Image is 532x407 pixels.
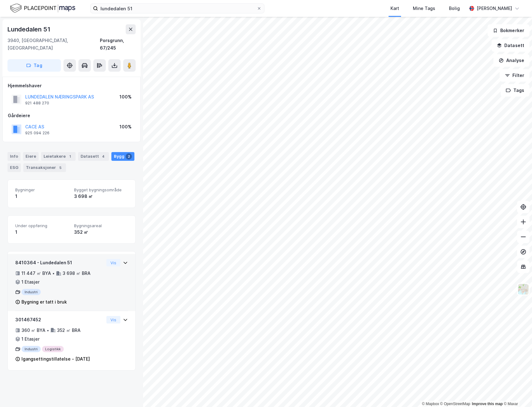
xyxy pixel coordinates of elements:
[74,193,128,200] div: 3 698 ㎡
[119,123,132,131] div: 100%
[517,283,529,295] img: Z
[7,163,21,172] div: ESG
[501,84,530,97] button: Tags
[449,5,460,12] div: Bolig
[21,298,67,306] div: Bygning er tatt i bruk
[15,316,104,323] div: 301467452
[7,152,21,161] div: Info
[472,402,503,406] a: Improve this map
[500,69,530,82] button: Filter
[15,223,69,228] span: Under oppføring
[477,5,512,12] div: [PERSON_NAME]
[7,59,61,72] button: Tag
[10,3,75,14] img: logo.f888ab2527a4732fd821a326f86c7f29.svg
[390,5,399,12] div: Kart
[21,278,40,286] div: 1 Etasjer
[21,327,45,334] div: 360 ㎡ BYA
[15,187,69,193] span: Bygninger
[74,228,128,236] div: 352 ㎡
[493,54,530,67] button: Analyse
[106,259,120,266] button: Vis
[126,153,132,160] div: 2
[78,152,109,161] div: Datasett
[74,223,128,228] span: Bygningsareal
[501,377,532,407] iframe: Chat Widget
[67,153,73,160] div: 1
[57,327,81,334] div: 352 ㎡ BRA
[119,93,132,101] div: 100%
[7,24,51,34] div: Lundedalen 51
[488,24,530,37] button: Bokmerker
[47,328,49,333] div: •
[111,152,134,161] div: Bygg
[23,163,66,172] div: Transaksjoner
[23,152,39,161] div: Eiere
[7,37,100,52] div: 3940, [GEOGRAPHIC_DATA], [GEOGRAPHIC_DATA]
[21,270,51,277] div: 11 447 ㎡ BYA
[440,402,470,406] a: OpenStreetMap
[21,355,90,363] div: Igangsettingstillatelse - [DATE]
[74,187,128,193] span: Bygget bygningsområde
[21,335,40,343] div: 1 Etasjer
[8,112,135,119] div: Gårdeiere
[25,131,49,136] div: 925 094 226
[492,39,530,52] button: Datasett
[15,228,69,236] div: 1
[25,101,49,106] div: 921 488 270
[98,4,257,13] input: Søk på adresse, matrikkel, gårdeiere, leietakere eller personer
[52,271,55,276] div: •
[100,37,136,52] div: Porsgrunn, 67/245
[422,402,439,406] a: Mapbox
[413,5,435,12] div: Mine Tags
[41,152,76,161] div: Leietakere
[63,270,91,277] div: 3 698 ㎡ BRA
[15,193,69,200] div: 1
[100,153,106,160] div: 4
[106,316,120,323] button: Vis
[57,165,63,171] div: 5
[8,82,135,89] div: Hjemmelshaver
[15,259,104,266] div: 8410364 - Lundedalen 51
